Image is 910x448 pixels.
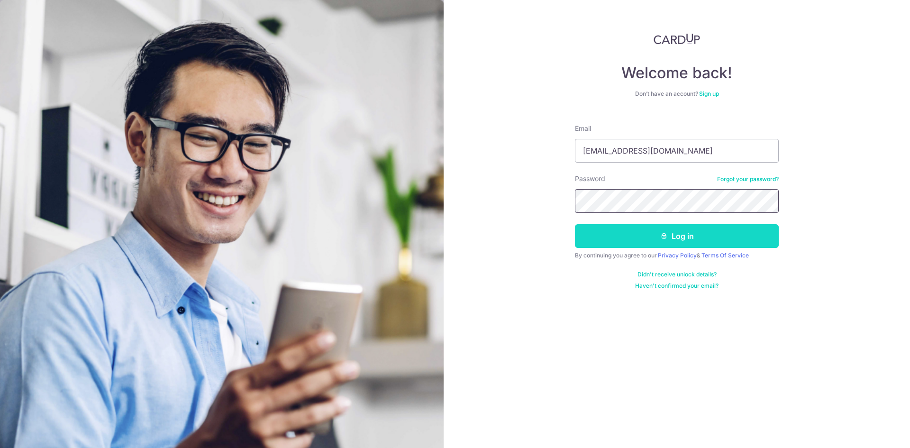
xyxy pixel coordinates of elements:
a: Haven't confirmed your email? [635,282,719,290]
img: CardUp Logo [654,33,700,45]
button: Log in [575,224,779,248]
input: Enter your Email [575,139,779,163]
label: Password [575,174,605,183]
a: Forgot your password? [717,175,779,183]
label: Email [575,124,591,133]
a: Didn't receive unlock details? [637,271,717,278]
a: Terms Of Service [701,252,749,259]
h4: Welcome back! [575,64,779,82]
div: Don’t have an account? [575,90,779,98]
a: Privacy Policy [658,252,697,259]
a: Sign up [699,90,719,97]
div: By continuing you agree to our & [575,252,779,259]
